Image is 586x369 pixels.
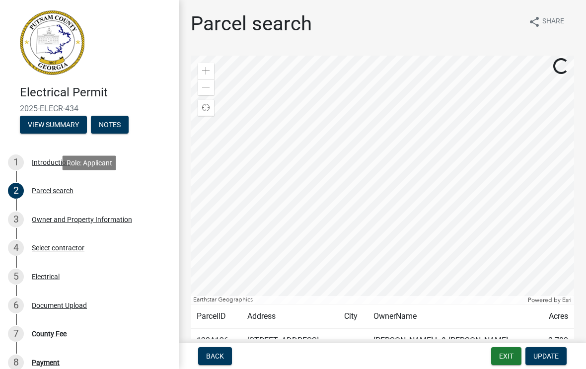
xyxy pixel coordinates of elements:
[542,16,564,28] span: Share
[8,154,24,170] div: 1
[241,304,338,329] td: Address
[63,155,116,170] div: Role: Applicant
[338,304,367,329] td: City
[198,347,232,365] button: Back
[20,10,84,75] img: Putnam County, Georgia
[191,329,241,353] td: 123A126
[191,304,241,329] td: ParcelID
[198,100,214,116] div: Find my location
[32,302,87,309] div: Document Upload
[525,347,567,365] button: Update
[20,121,87,129] wm-modal-confirm: Summary
[8,326,24,342] div: 7
[32,159,70,166] div: Introduction
[562,296,572,303] a: Esri
[491,347,521,365] button: Exit
[241,329,338,353] td: [STREET_ADDRESS]
[20,85,171,100] h4: Electrical Permit
[8,240,24,256] div: 4
[8,297,24,313] div: 6
[191,12,312,36] h1: Parcel search
[20,116,87,134] button: View Summary
[32,273,60,280] div: Electrical
[525,296,574,304] div: Powered by
[20,104,159,113] span: 2025-ELECR-434
[198,79,214,95] div: Zoom out
[206,352,224,360] span: Back
[91,116,129,134] button: Notes
[533,352,559,360] span: Update
[32,330,67,337] div: County Fee
[528,16,540,28] i: share
[8,212,24,227] div: 3
[537,304,574,329] td: Acres
[32,359,60,366] div: Payment
[8,183,24,199] div: 2
[367,329,537,353] td: [PERSON_NAME] L & [PERSON_NAME]
[91,121,129,129] wm-modal-confirm: Notes
[32,187,73,194] div: Parcel search
[537,329,574,353] td: 3.700
[8,269,24,285] div: 5
[367,304,537,329] td: OwnerName
[191,296,525,304] div: Earthstar Geographics
[32,244,84,251] div: Select contractor
[32,216,132,223] div: Owner and Property Information
[198,63,214,79] div: Zoom in
[520,12,572,31] button: shareShare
